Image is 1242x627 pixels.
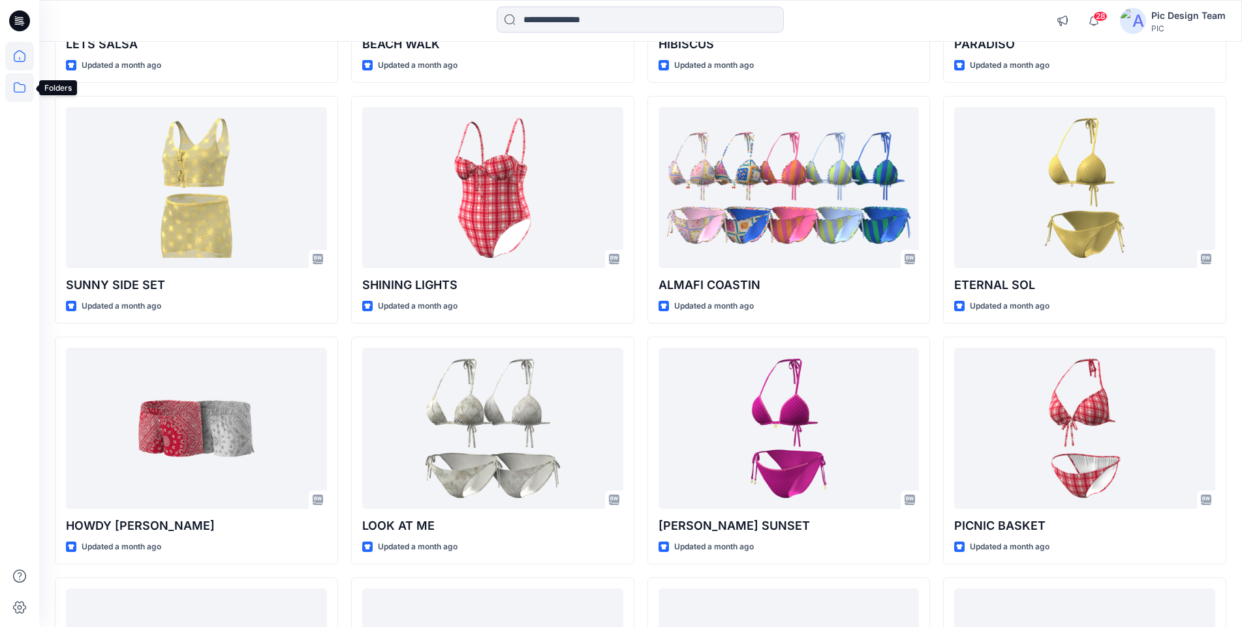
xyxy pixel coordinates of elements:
p: BEACH WALK [362,35,623,54]
p: Updated a month ago [674,540,754,554]
a: SANDY SUNSET [659,348,920,508]
p: Updated a month ago [970,299,1049,313]
a: HOWDY HOWDY HOWDY [66,348,327,508]
p: Updated a month ago [378,299,458,313]
p: SUNNY SIDE SET [66,276,327,294]
p: HOWDY [PERSON_NAME] [66,517,327,535]
a: ETERNAL SOL [954,107,1215,268]
p: LOOK AT ME [362,517,623,535]
p: Updated a month ago [970,540,1049,554]
p: Updated a month ago [82,540,161,554]
p: Updated a month ago [378,59,458,72]
p: Updated a month ago [674,59,754,72]
p: SHINING LIGHTS [362,276,623,294]
div: Pic Design Team [1151,8,1226,23]
p: ALMAFI COASTIN [659,276,920,294]
div: PIC [1151,23,1226,33]
p: Updated a month ago [970,59,1049,72]
p: Updated a month ago [82,299,161,313]
a: LOOK AT ME [362,348,623,508]
p: LETS SALSA [66,35,327,54]
p: HIBISCUS [659,35,920,54]
p: Updated a month ago [378,540,458,554]
img: avatar [1120,8,1146,34]
p: Updated a month ago [82,59,161,72]
p: [PERSON_NAME] SUNSET [659,517,920,535]
a: PICNIC BASKET [954,348,1215,508]
p: PICNIC BASKET [954,517,1215,535]
a: SHINING LIGHTS [362,107,623,268]
p: Updated a month ago [674,299,754,313]
a: SUNNY SIDE SET [66,107,327,268]
p: ETERNAL SOL [954,276,1215,294]
p: PARADISO [954,35,1215,54]
span: 28 [1093,11,1108,22]
a: ALMAFI COASTIN [659,107,920,268]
